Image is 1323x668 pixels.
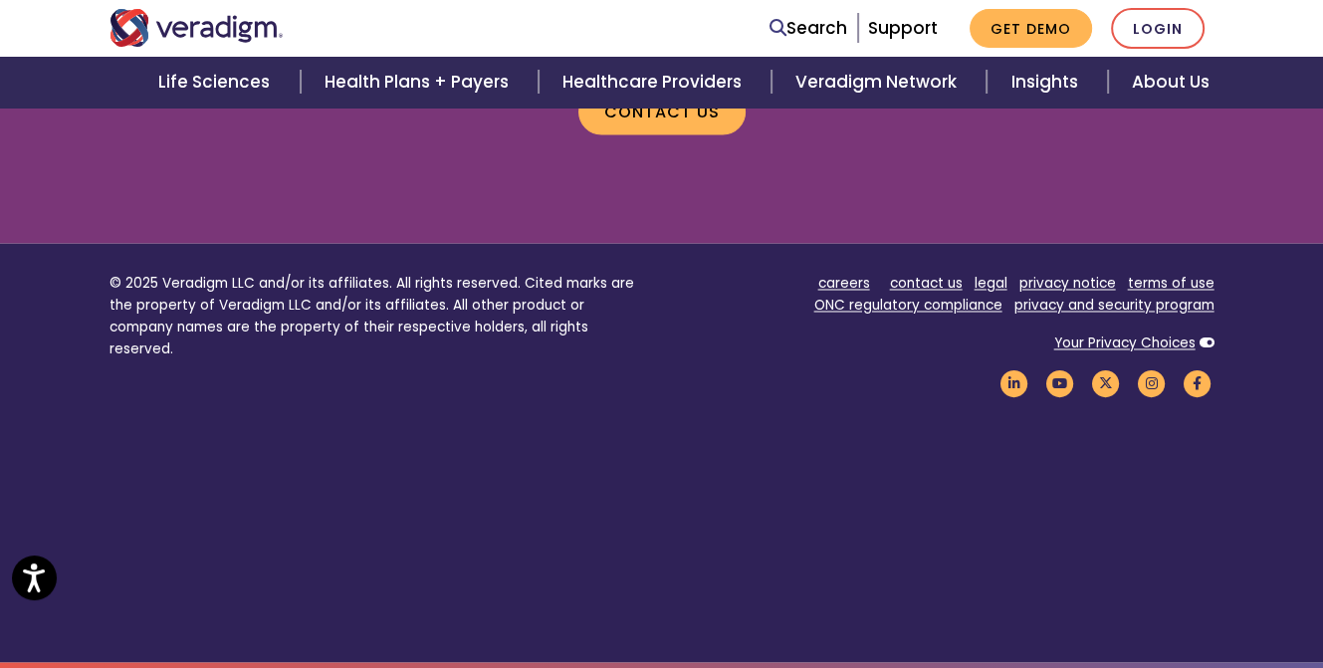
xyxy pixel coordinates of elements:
[1014,296,1214,315] a: privacy and security program
[1089,373,1123,392] a: Veradigm Twitter Link
[1108,57,1233,108] a: About Us
[1019,274,1116,293] a: privacy notice
[890,274,963,293] a: contact us
[578,89,746,134] a: Contact us
[997,373,1031,392] a: Veradigm LinkedIn Link
[1054,334,1196,352] a: Your Privacy Choices
[868,16,938,40] a: Support
[814,296,1002,315] a: ONC regulatory compliance
[818,274,870,293] a: careers
[1128,274,1214,293] a: terms of use
[110,9,284,47] img: Veradigm logo
[1043,373,1077,392] a: Veradigm YouTube Link
[1181,373,1214,392] a: Veradigm Facebook Link
[987,57,1107,108] a: Insights
[1135,373,1169,392] a: Veradigm Instagram Link
[301,57,539,108] a: Health Plans + Payers
[539,57,772,108] a: Healthcare Providers
[975,274,1007,293] a: legal
[134,57,300,108] a: Life Sciences
[770,15,847,42] a: Search
[772,57,987,108] a: Veradigm Network
[970,9,1092,48] a: Get Demo
[110,273,647,359] p: © 2025 Veradigm LLC and/or its affiliates. All rights reserved. Cited marks are the property of V...
[1111,8,1205,49] a: Login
